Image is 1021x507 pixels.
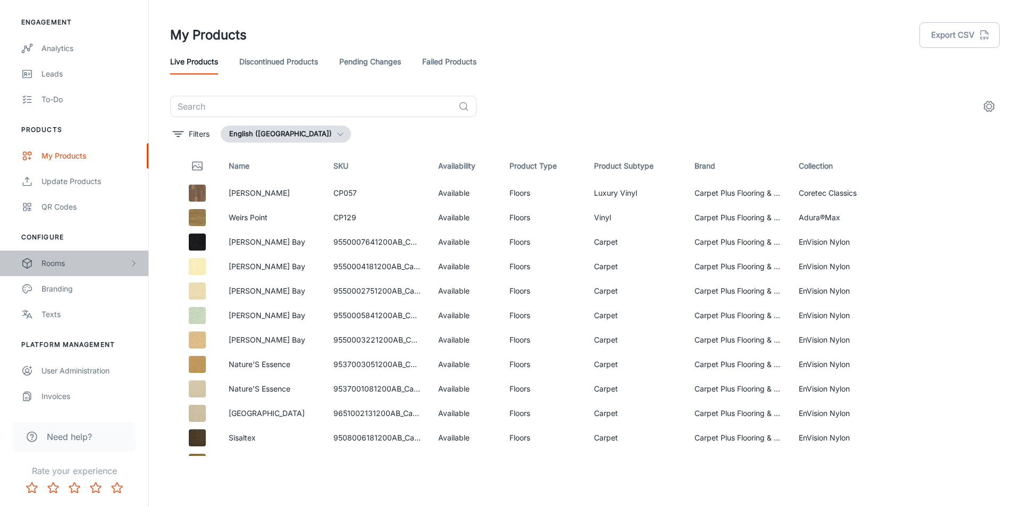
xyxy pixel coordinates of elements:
[229,286,305,295] a: [PERSON_NAME] Bay
[501,151,585,181] th: Product Type
[43,477,64,498] button: Rate 2 star
[501,279,585,303] td: Floors
[585,230,686,254] td: Carpet
[501,352,585,377] td: Floors
[430,450,501,475] td: Available
[430,279,501,303] td: Available
[430,205,501,230] td: Available
[585,279,686,303] td: Carpet
[229,360,290,369] a: Nature'S Essence
[41,94,138,105] div: To-do
[585,328,686,352] td: Carpet
[430,352,501,377] td: Available
[501,426,585,450] td: Floors
[501,254,585,279] td: Floors
[170,49,218,74] a: Live Products
[430,401,501,426] td: Available
[422,49,476,74] a: Failed Products
[430,230,501,254] td: Available
[41,390,138,402] div: Invoices
[9,464,140,477] p: Rate your experience
[686,328,791,352] td: Carpet Plus Flooring & Home
[170,126,212,143] button: filter
[325,230,430,254] td: 9550007641200AB_Carpet
[325,303,430,328] td: 9550005841200AB_Carpet
[686,426,791,450] td: Carpet Plus Flooring & Home
[170,26,247,45] h1: My Products
[686,352,791,377] td: Carpet Plus Flooring & Home
[501,205,585,230] td: Floors
[686,303,791,328] td: Carpet Plus Flooring & Home
[325,377,430,401] td: 9537001081200AB_Carpet
[41,309,138,320] div: Texts
[229,311,305,320] a: [PERSON_NAME] Bay
[41,150,138,162] div: My Products
[41,43,138,54] div: Analytics
[790,151,895,181] th: Collection
[170,96,454,117] input: Search
[686,450,791,475] td: Carpet Plus Flooring & Home
[325,352,430,377] td: 9537003051200AB_Carpet
[339,49,401,74] a: Pending Changes
[919,22,1000,48] button: Export CSV
[191,160,204,172] svg: Thumbnail
[790,426,895,450] td: EnVision Nylon
[64,477,85,498] button: Rate 3 star
[585,377,686,401] td: Carpet
[229,433,256,442] a: Sisaltex
[790,303,895,328] td: EnVision Nylon
[585,254,686,279] td: Carpet
[790,205,895,230] td: Adura®Max
[686,230,791,254] td: Carpet Plus Flooring & Home
[686,377,791,401] td: Carpet Plus Flooring & Home
[978,96,1000,117] button: settings
[501,303,585,328] td: Floors
[229,409,305,418] a: [GEOGRAPHIC_DATA]
[41,176,138,187] div: Update Products
[430,328,501,352] td: Available
[325,151,430,181] th: SKU
[501,401,585,426] td: Floors
[501,328,585,352] td: Floors
[585,352,686,377] td: Carpet
[430,426,501,450] td: Available
[686,151,791,181] th: Brand
[106,477,128,498] button: Rate 5 star
[325,426,430,450] td: 9508006181200AB_Carpet
[430,254,501,279] td: Available
[220,151,325,181] th: Name
[41,68,138,80] div: Leads
[430,181,501,205] td: Available
[85,477,106,498] button: Rate 4 star
[686,181,791,205] td: Carpet Plus Flooring & Home
[790,254,895,279] td: EnVision Nylon
[325,450,430,475] td: 9508005081200AB_Carpet
[790,377,895,401] td: EnVision Nylon
[585,181,686,205] td: Luxury Vinyl
[47,430,92,443] span: Need help?
[221,126,351,143] button: English ([GEOGRAPHIC_DATA])
[325,328,430,352] td: 9550003221200AB_Carpet
[790,279,895,303] td: EnVision Nylon
[790,328,895,352] td: EnVision Nylon
[585,151,686,181] th: Product Subtype
[686,279,791,303] td: Carpet Plus Flooring & Home
[325,205,430,230] td: CP129
[189,128,210,140] p: Filters
[585,450,686,475] td: Carpet
[430,151,501,181] th: Availability
[790,181,895,205] td: Coretec Classics
[585,426,686,450] td: Carpet
[229,384,290,393] a: Nature'S Essence
[229,188,290,197] a: [PERSON_NAME]
[325,181,430,205] td: CP057
[41,257,129,269] div: Rooms
[325,401,430,426] td: 9651002131200AB_Carpet
[229,262,305,271] a: [PERSON_NAME] Bay
[325,279,430,303] td: 9550002751200AB_Carpet
[790,401,895,426] td: EnVision Nylon
[585,205,686,230] td: Vinyl
[430,303,501,328] td: Available
[239,49,318,74] a: Discontinued Products
[41,283,138,295] div: Branding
